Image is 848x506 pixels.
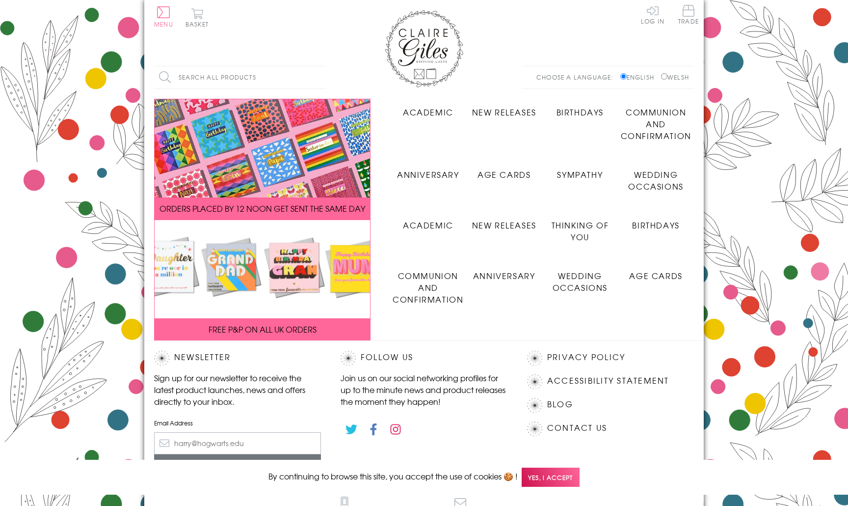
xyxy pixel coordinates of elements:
[620,73,627,80] input: English
[390,212,466,231] a: Academic
[547,374,669,388] a: Accessibility Statement
[154,419,321,427] label: Email Address
[390,99,466,118] a: Academic
[477,169,530,180] span: Age Cards
[154,454,321,477] input: Subscribe
[661,73,667,80] input: Welsh
[473,270,535,281] span: Anniversary
[472,219,536,231] span: New Releases
[632,219,679,231] span: Birthdays
[542,212,618,243] a: Thinking of You
[620,73,659,82] label: English
[154,351,321,365] h2: Newsletter
[403,219,453,231] span: Academic
[390,161,466,180] a: Anniversary
[154,372,321,407] p: Sign up for our newsletter to receive the latest product launches, news and offers directly to yo...
[542,99,618,118] a: Birthdays
[661,73,689,82] label: Welsh
[522,468,580,487] span: Yes, I accept
[547,398,573,411] a: Blog
[393,270,463,305] span: Communion and Confirmation
[341,351,507,365] h2: Follow Us
[466,161,542,180] a: Age Cards
[618,212,694,231] a: Birthdays
[154,432,321,454] input: harry@hogwarts.edu
[618,161,694,192] a: Wedding Occasions
[184,8,211,27] button: Basket
[557,169,603,180] span: Sympathy
[472,106,536,118] span: New Releases
[542,161,618,180] a: Sympathy
[385,10,463,87] img: Claire Giles Greetings Cards
[621,106,691,141] span: Communion and Confirmation
[628,169,683,192] span: Wedding Occasions
[618,262,694,281] a: Age Cards
[466,212,542,231] a: New Releases
[552,219,609,243] span: Thinking of You
[553,270,608,293] span: Wedding Occasions
[154,66,326,88] input: Search all products
[341,372,507,407] p: Join us on our social networking profiles for up to the minute news and product releases the mome...
[154,6,173,27] button: Menu
[618,99,694,141] a: Communion and Confirmation
[556,106,604,118] span: Birthdays
[629,270,682,281] span: Age Cards
[154,20,173,28] span: Menu
[547,422,607,435] a: Contact Us
[547,351,625,364] a: Privacy Policy
[678,5,699,26] a: Trade
[397,169,459,180] span: Anniversary
[390,262,466,305] a: Communion and Confirmation
[159,202,365,214] span: ORDERS PLACED BY 12 NOON GET SENT THE SAME DAY
[316,66,326,88] input: Search
[641,5,664,24] a: Log In
[403,106,453,118] span: Academic
[542,262,618,293] a: Wedding Occasions
[466,99,542,118] a: New Releases
[466,262,542,281] a: Anniversary
[209,323,317,335] span: FREE P&P ON ALL UK ORDERS
[536,73,618,82] p: Choose a language:
[678,5,699,24] span: Trade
